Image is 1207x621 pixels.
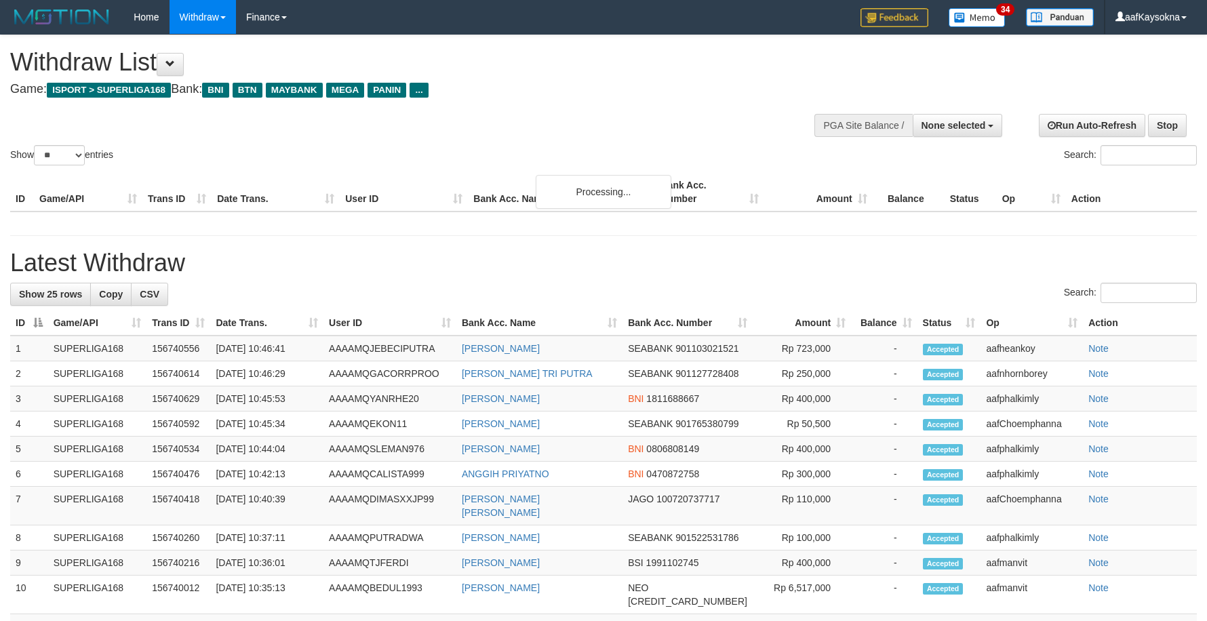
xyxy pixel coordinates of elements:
td: 156740012 [146,576,210,614]
span: SEABANK [628,368,673,379]
th: Action [1066,173,1197,212]
span: Copy 901103021521 to clipboard [675,343,738,354]
th: Bank Acc. Name [468,173,655,212]
td: aafChoemphanna [981,412,1083,437]
td: Rp 723,000 [753,336,851,361]
div: PGA Site Balance / [814,114,912,137]
td: AAAAMQSLEMAN976 [323,437,456,462]
th: Date Trans.: activate to sort column ascending [210,310,323,336]
span: Accepted [923,419,964,430]
td: SUPERLIGA168 [48,412,147,437]
th: Date Trans. [212,173,340,212]
a: Note [1088,468,1109,479]
td: AAAAMQJEBECIPUTRA [323,336,456,361]
td: [DATE] 10:35:13 [210,576,323,614]
td: 5 [10,437,48,462]
a: Note [1088,532,1109,543]
td: AAAAMQEKON11 [323,412,456,437]
td: 2 [10,361,48,386]
td: 156740629 [146,386,210,412]
a: [PERSON_NAME] [462,557,540,568]
span: SEABANK [628,343,673,354]
td: 156740534 [146,437,210,462]
a: ANGGIH PRIYATNO [462,468,549,479]
span: Copy 0806808149 to clipboard [646,443,699,454]
div: Processing... [536,175,671,209]
input: Search: [1101,145,1197,165]
td: AAAAMQCALISTA999 [323,462,456,487]
td: - [851,525,917,550]
a: [PERSON_NAME] [462,582,540,593]
span: Show 25 rows [19,289,82,300]
td: SUPERLIGA168 [48,336,147,361]
a: Note [1088,582,1109,593]
a: Note [1088,393,1109,404]
td: - [851,386,917,412]
span: PANIN [368,83,406,98]
h4: Game: Bank: [10,83,791,96]
label: Search: [1064,145,1197,165]
th: User ID: activate to sort column ascending [323,310,456,336]
select: Showentries [34,145,85,165]
td: Rp 100,000 [753,525,851,550]
td: Rp 300,000 [753,462,851,487]
a: Note [1088,443,1109,454]
span: BNI [628,393,644,404]
span: Copy 0470872758 to clipboard [646,468,699,479]
td: 156740592 [146,412,210,437]
th: Game/API [34,173,142,212]
td: 156740216 [146,550,210,576]
td: [DATE] 10:45:34 [210,412,323,437]
td: Rp 400,000 [753,550,851,576]
span: 34 [996,3,1014,16]
a: [PERSON_NAME] [462,393,540,404]
h1: Withdraw List [10,49,791,76]
td: 156740476 [146,462,210,487]
td: 1 [10,336,48,361]
span: CSV [140,289,159,300]
th: Trans ID [142,173,212,212]
th: Bank Acc. Number [655,173,764,212]
span: MEGA [326,83,365,98]
td: AAAAMQGACORRPROO [323,361,456,386]
span: Accepted [923,444,964,456]
td: Rp 50,500 [753,412,851,437]
span: BNI [628,443,644,454]
span: Copy 901522531786 to clipboard [675,532,738,543]
th: Op [997,173,1066,212]
th: ID [10,173,34,212]
label: Show entries [10,145,113,165]
td: SUPERLIGA168 [48,576,147,614]
a: Note [1088,557,1109,568]
td: aafheankoy [981,336,1083,361]
th: ID: activate to sort column descending [10,310,48,336]
span: NEO [628,582,648,593]
th: Status: activate to sort column ascending [917,310,981,336]
td: 3 [10,386,48,412]
td: - [851,487,917,525]
span: JAGO [628,494,654,504]
span: MAYBANK [266,83,323,98]
a: [PERSON_NAME] TRI PUTRA [462,368,593,379]
span: Copy 5859457218863465 to clipboard [628,596,747,607]
a: Note [1088,368,1109,379]
td: SUPERLIGA168 [48,550,147,576]
th: Action [1083,310,1197,336]
td: [DATE] 10:46:29 [210,361,323,386]
img: Feedback.jpg [860,8,928,27]
span: Copy 1811688667 to clipboard [646,393,699,404]
a: [PERSON_NAME] [462,532,540,543]
td: 10 [10,576,48,614]
td: aafphalkimly [981,437,1083,462]
span: Copy 100720737717 to clipboard [656,494,719,504]
span: Copy 901127728408 to clipboard [675,368,738,379]
td: 156740556 [146,336,210,361]
td: aafnhornborey [981,361,1083,386]
a: [PERSON_NAME] [462,343,540,354]
td: 156740260 [146,525,210,550]
td: Rp 110,000 [753,487,851,525]
input: Search: [1101,283,1197,303]
img: MOTION_logo.png [10,7,113,27]
span: SEABANK [628,532,673,543]
td: SUPERLIGA168 [48,437,147,462]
